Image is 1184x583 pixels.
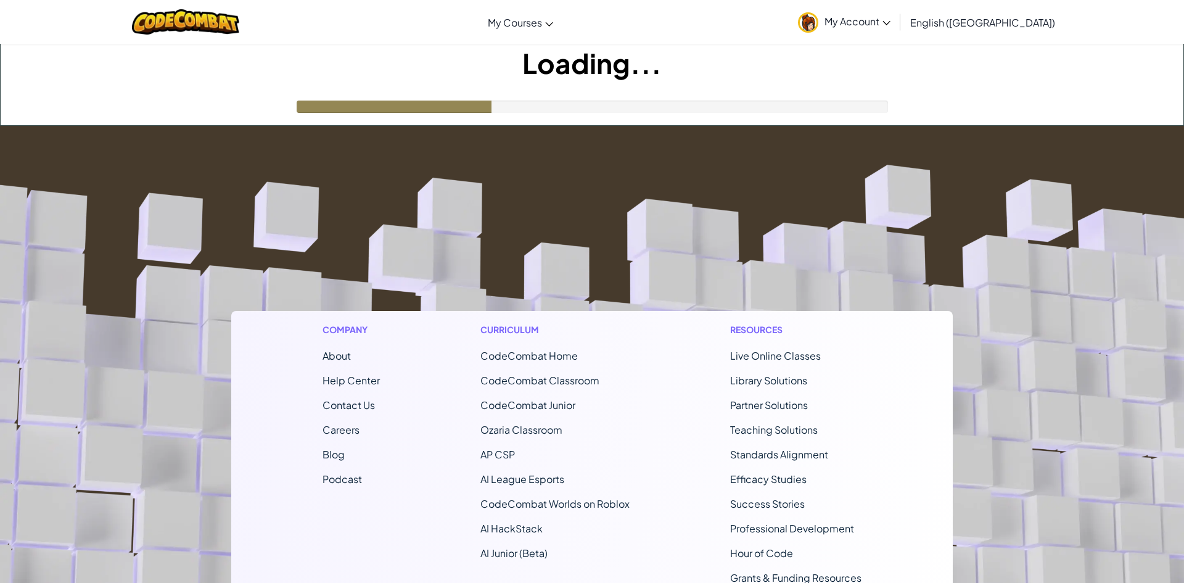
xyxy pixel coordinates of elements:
a: CodeCombat Junior [480,399,575,411]
a: Hour of Code [730,547,793,560]
a: Success Stories [730,497,805,510]
a: English ([GEOGRAPHIC_DATA]) [904,6,1061,39]
img: CodeCombat logo [132,9,240,35]
a: Professional Development [730,522,854,535]
a: CodeCombat Classroom [480,374,599,387]
a: Careers [323,423,360,436]
a: Blog [323,448,345,461]
h1: Loading... [1,44,1183,82]
a: Teaching Solutions [730,423,818,436]
a: About [323,349,351,362]
img: avatar [798,12,818,33]
a: Live Online Classes [730,349,821,362]
a: My Account [792,2,897,41]
a: CodeCombat Worlds on Roblox [480,497,630,510]
a: AI League Esports [480,473,564,486]
h1: Company [323,323,380,336]
h1: Curriculum [480,323,630,336]
a: AI HackStack [480,522,543,535]
span: Contact Us [323,399,375,411]
a: Ozaria Classroom [480,423,562,436]
a: Standards Alignment [730,448,828,461]
span: English ([GEOGRAPHIC_DATA]) [910,16,1055,29]
a: My Courses [482,6,559,39]
a: Partner Solutions [730,399,808,411]
a: Help Center [323,374,380,387]
a: Podcast [323,473,362,486]
a: AP CSP [480,448,515,461]
h1: Resources [730,323,861,336]
a: Efficacy Studies [730,473,807,486]
a: AI Junior (Beta) [480,547,548,560]
span: My Courses [488,16,542,29]
a: Library Solutions [730,374,807,387]
span: My Account [824,15,890,28]
span: CodeCombat Home [480,349,578,362]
